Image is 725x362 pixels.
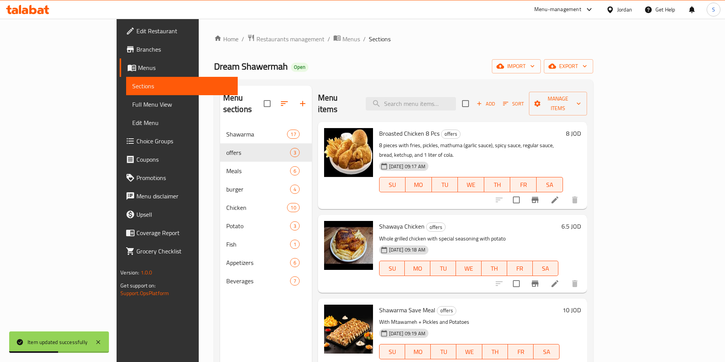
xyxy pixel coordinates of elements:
span: Dream Shawermah [214,58,288,75]
li: / [242,34,244,44]
span: [DATE] 09:17 AM [386,163,428,170]
a: Edit menu item [550,195,560,205]
div: Potato [226,221,290,231]
span: Select all sections [259,96,275,112]
span: Select section [457,96,474,112]
a: Menus [120,58,238,77]
span: offers [441,130,460,138]
span: 3 [290,149,299,156]
div: burger4 [220,180,312,198]
div: offers3 [220,143,312,162]
nav: breadcrumb [214,34,593,44]
button: Branch-specific-item [526,191,544,209]
button: TH [484,177,511,192]
button: TH [482,261,507,276]
li: / [328,34,330,44]
span: 3 [290,222,299,230]
h6: 10 JOD [563,305,581,315]
span: TU [433,263,453,274]
span: SA [540,179,560,190]
button: SA [534,344,559,359]
img: Shawarma Save Meal [324,305,373,354]
div: Beverages [226,276,290,286]
div: items [287,130,299,139]
span: WE [459,346,479,357]
button: WE [458,177,484,192]
span: FR [513,179,534,190]
span: Add [475,99,496,108]
span: Sections [132,81,232,91]
span: Manage items [535,94,581,113]
span: 17 [287,131,299,138]
h6: 8 JOD [566,128,581,139]
span: TH [485,263,504,274]
span: S [712,5,715,14]
input: search [366,97,456,110]
button: SA [533,261,558,276]
span: SA [537,346,556,357]
div: Menu-management [534,5,581,14]
span: Restaurants management [256,34,324,44]
span: SU [383,263,402,274]
div: items [290,258,300,267]
div: Beverages7 [220,272,312,290]
button: MO [405,177,432,192]
a: Sections [126,77,238,95]
span: Edit Restaurant [136,26,232,36]
a: Menus [333,34,360,44]
div: items [290,148,300,157]
button: FR [510,177,537,192]
div: Fish [226,240,290,249]
a: Edit Restaurant [120,22,238,40]
p: With Mtawameh + Pickles and Potatoes [379,317,560,327]
button: Manage items [529,92,587,115]
button: FR [508,344,534,359]
span: Add item [474,98,498,110]
a: Promotions [120,169,238,187]
a: Edit Menu [126,114,238,132]
a: Restaurants management [247,34,324,44]
span: Open [291,64,308,70]
span: offers [437,306,456,315]
span: Menus [138,63,232,72]
div: items [290,276,300,286]
span: Upsell [136,210,232,219]
button: MO [405,261,430,276]
span: Select to update [508,192,524,208]
img: Shawaya Chicken [324,221,373,270]
a: Support.OpsPlatform [120,288,169,298]
span: Sort sections [275,94,294,113]
button: TU [431,344,456,359]
h2: Menu items [318,92,357,115]
span: TH [485,346,505,357]
span: Sections [369,34,391,44]
button: Branch-specific-item [526,274,544,293]
span: Coverage Report [136,228,232,237]
span: 6 [290,167,299,175]
p: 8 pieces with fries, pickles, mathuma (garlic sauce), spicy sauce, regular sauce, bread, ketchup,... [379,141,563,160]
span: Menus [342,34,360,44]
span: TU [434,346,453,357]
span: SA [536,263,555,274]
span: FR [510,263,530,274]
span: Promotions [136,173,232,182]
button: export [544,59,593,73]
span: MO [408,346,428,357]
div: items [290,221,300,231]
span: Sort items [498,98,529,110]
button: Sort [501,98,526,110]
img: Broasted Chicken 8 Pcs [324,128,373,177]
span: TH [487,179,508,190]
span: export [550,62,587,71]
span: Select to update [508,276,524,292]
button: WE [456,261,482,276]
span: Coupons [136,155,232,164]
button: SU [379,177,405,192]
a: Coupons [120,150,238,169]
span: offers [427,223,445,232]
div: Open [291,63,308,72]
span: Menu disclaimer [136,192,232,201]
span: 6 [290,259,299,266]
div: Chicken10 [220,198,312,217]
span: Grocery Checklist [136,247,232,256]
